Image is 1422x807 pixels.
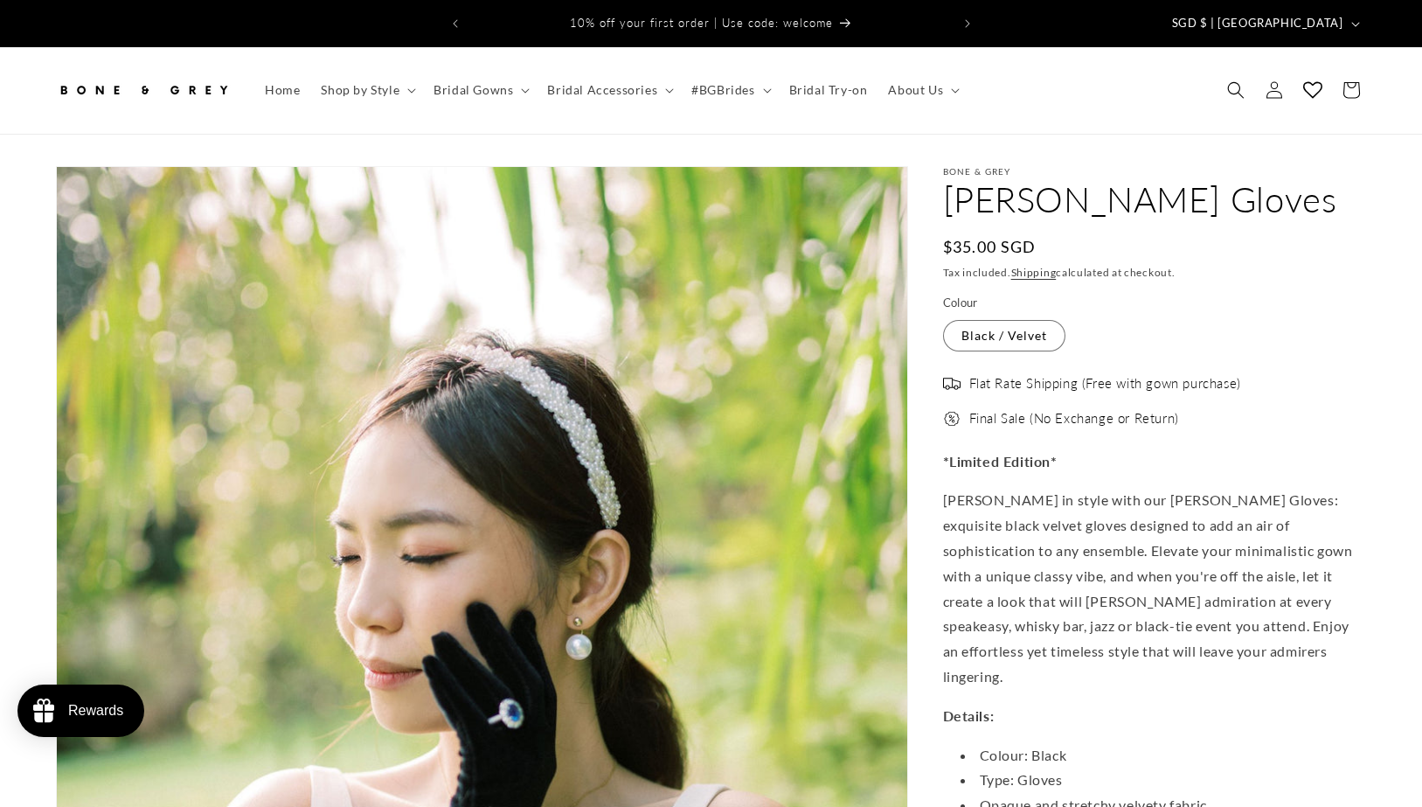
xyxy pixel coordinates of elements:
div: Tax included. calculated at checkout. [943,264,1367,282]
p: Bone & Grey [943,166,1367,177]
span: Bridal Accessories [547,82,657,98]
legend: Colour [943,295,980,312]
h1: [PERSON_NAME] Gloves [943,177,1367,222]
div: Rewards [68,703,123,719]
button: Previous announcement [436,7,475,40]
summary: Bridal Gowns [423,72,537,108]
button: SGD $ | [GEOGRAPHIC_DATA] [1162,7,1367,40]
button: Next announcement [948,7,987,40]
strong: Details: [943,707,995,724]
a: Bridal Try-on [779,72,878,108]
strong: *Limited Edition* [943,453,1058,470]
li: Colour: Black [961,743,1367,769]
a: Shipping [1011,266,1057,279]
a: Home [254,72,310,108]
img: offer.png [943,410,961,428]
span: Bridal Try-on [789,82,868,98]
span: Flat Rate Shipping (Free with gown purchase) [969,375,1241,393]
summary: Search [1217,71,1255,109]
li: Type: Gloves [961,768,1367,793]
span: Bridal Gowns [434,82,513,98]
span: #BGBrides [691,82,754,98]
summary: #BGBrides [681,72,778,108]
p: [PERSON_NAME] in style with our [PERSON_NAME] Gloves: exquisite black velvet gloves designed to a... [943,488,1367,689]
span: SGD $ | [GEOGRAPHIC_DATA] [1172,15,1343,32]
label: Black / Velvet [943,320,1065,351]
summary: About Us [877,72,967,108]
span: Final Sale (No Exchange or Return) [969,410,1179,428]
span: About Us [888,82,943,98]
summary: Bridal Accessories [537,72,681,108]
span: Home [265,82,300,98]
span: 10% off your first order | Use code: welcome [570,16,833,30]
span: Shop by Style [321,82,399,98]
span: $35.00 SGD [943,235,1037,259]
summary: Shop by Style [310,72,423,108]
img: Bone and Grey Bridal [56,71,231,109]
a: Bone and Grey Bridal [49,65,237,116]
